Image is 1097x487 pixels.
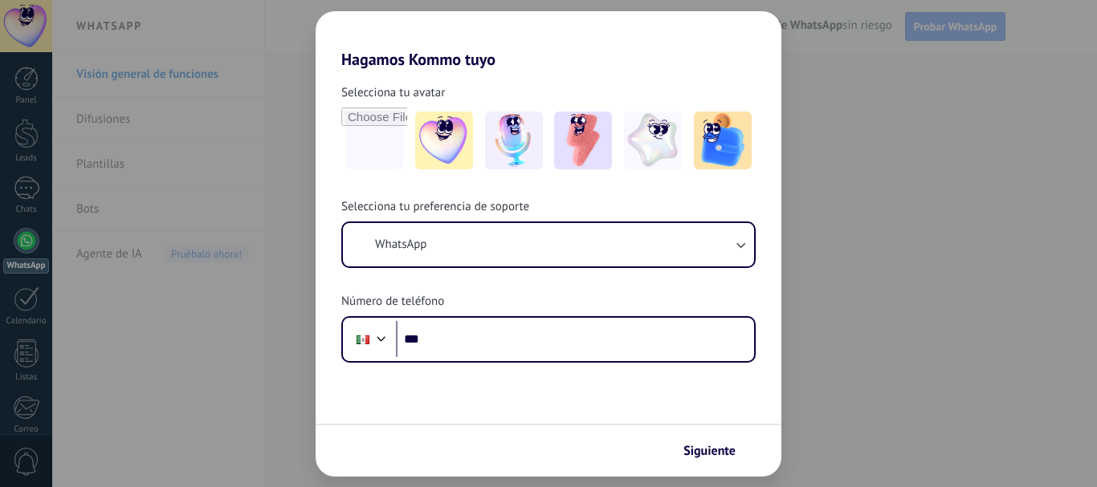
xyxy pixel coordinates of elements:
[316,11,781,69] h2: Hagamos Kommo tuyo
[415,112,473,169] img: -1.jpeg
[341,199,529,215] span: Selecciona tu preferencia de soporte
[348,323,378,356] div: Mexico: + 52
[343,223,754,266] button: WhatsApp
[341,294,444,310] span: Número de teléfono
[485,112,543,169] img: -2.jpeg
[683,445,736,457] span: Siguiente
[676,437,757,465] button: Siguiente
[554,112,612,169] img: -3.jpeg
[624,112,682,169] img: -4.jpeg
[341,85,445,101] span: Selecciona tu avatar
[694,112,752,169] img: -5.jpeg
[375,237,426,253] span: WhatsApp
